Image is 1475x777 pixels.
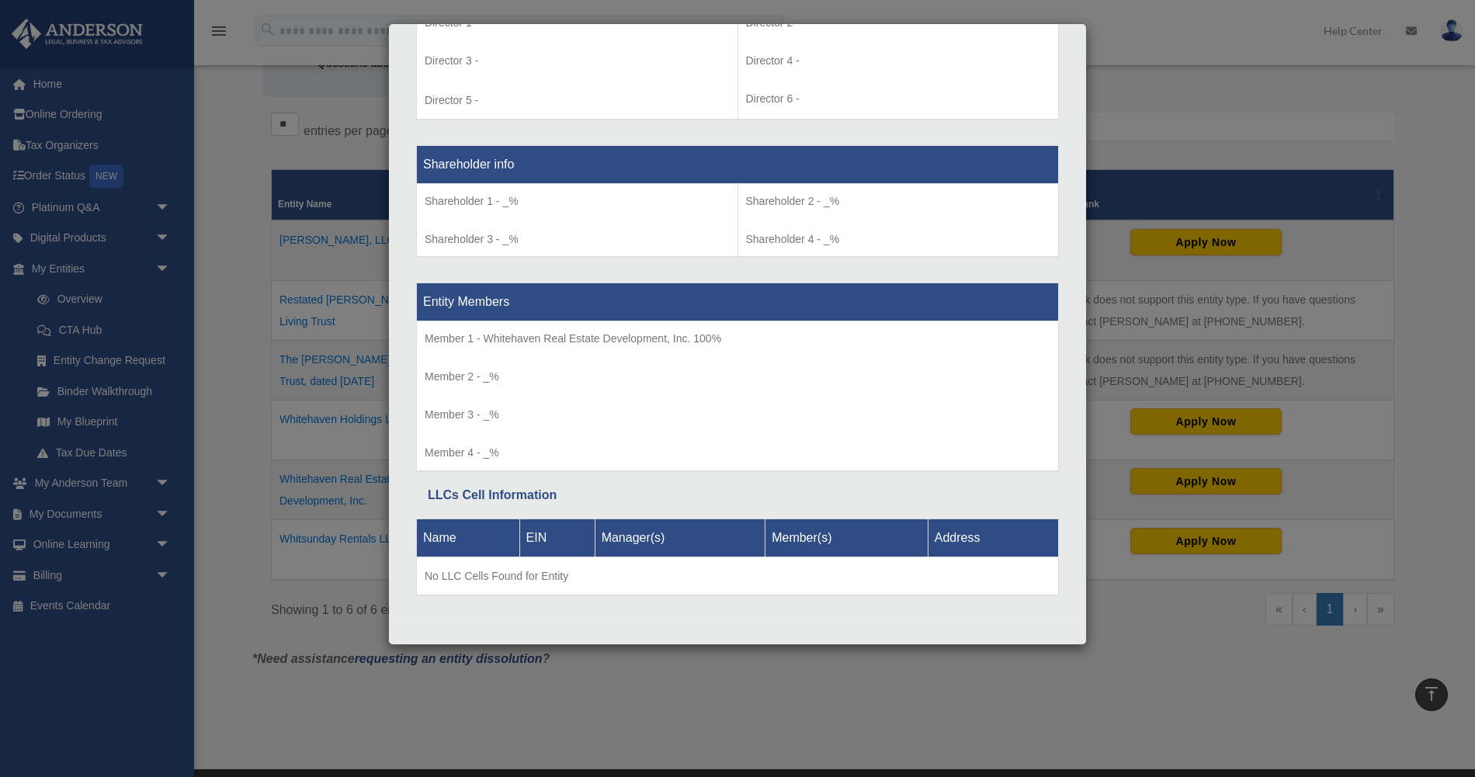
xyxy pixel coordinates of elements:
td: Director 5 - [417,5,738,120]
p: Member 1 - Whitehaven Real Estate Development, Inc. 100% [425,329,1050,349]
th: Entity Members [417,283,1059,321]
p: Shareholder 2 - _% [746,192,1051,211]
th: Manager(s) [595,519,765,557]
th: EIN [519,519,595,557]
th: Member(s) [765,519,928,557]
p: Member 4 - _% [425,443,1050,463]
td: No LLC Cells Found for Entity [417,557,1059,595]
p: Shareholder 3 - _% [425,230,730,249]
p: Director 6 - [746,89,1051,109]
div: LLCs Cell Information [428,484,1047,506]
th: Address [928,519,1058,557]
p: Shareholder 1 - _% [425,192,730,211]
p: Member 2 - _% [425,367,1050,387]
p: Shareholder 4 - _% [746,230,1051,249]
p: Member 3 - _% [425,405,1050,425]
th: Name [417,519,520,557]
th: Shareholder info [417,145,1059,183]
p: Director 4 - [746,51,1051,71]
p: Director 3 - [425,51,730,71]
